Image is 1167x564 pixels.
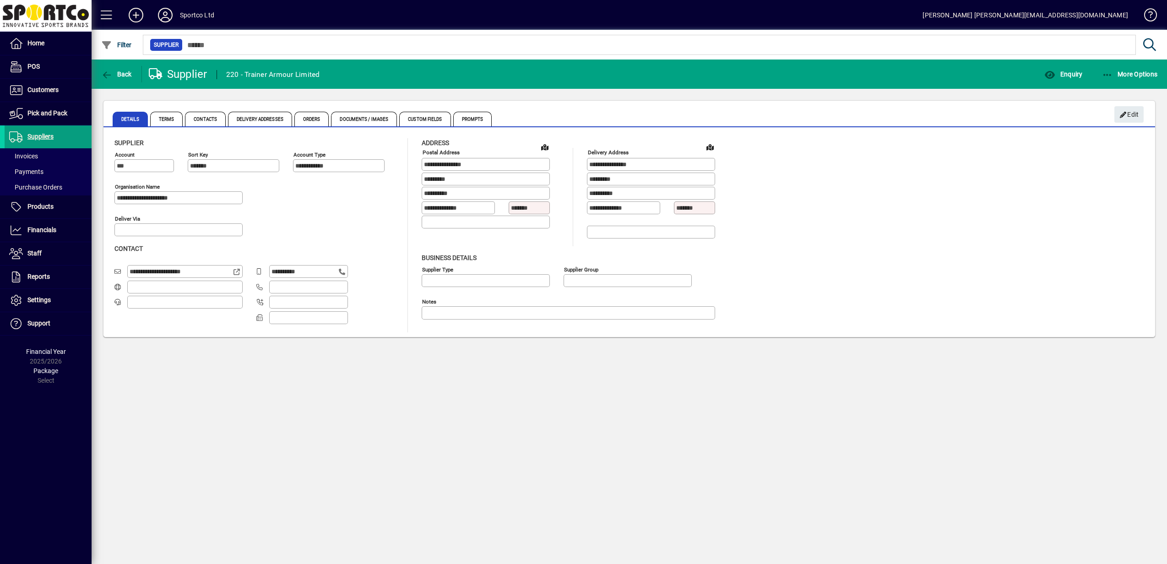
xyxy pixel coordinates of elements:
span: POS [27,63,40,70]
span: Prompts [453,112,492,126]
mat-label: Notes [422,298,436,304]
mat-label: Account Type [293,152,326,158]
span: Back [101,70,132,78]
span: Products [27,203,54,210]
span: Enquiry [1044,70,1082,78]
span: Home [27,39,44,47]
span: Supplier [114,139,144,146]
span: Contact [114,245,143,252]
a: Home [5,32,92,55]
span: Settings [27,296,51,304]
a: Support [5,312,92,335]
span: Support [27,320,50,327]
button: Enquiry [1042,66,1085,82]
a: Purchase Orders [5,179,92,195]
span: Details [113,112,148,126]
span: Address [422,139,449,146]
a: Settings [5,289,92,312]
span: Contacts [185,112,226,126]
span: Delivery Addresses [228,112,292,126]
mat-label: Account [115,152,135,158]
mat-label: Supplier type [422,266,453,272]
span: Package [33,367,58,374]
button: Add [121,7,151,23]
span: Financials [27,226,56,233]
span: Custom Fields [399,112,451,126]
span: More Options [1102,70,1158,78]
span: Reports [27,273,50,280]
span: Edit [1119,107,1139,122]
button: Back [99,66,134,82]
app-page-header-button: Back [92,66,142,82]
span: Supplier [154,40,179,49]
span: Customers [27,86,59,93]
div: Sportco Ltd [180,8,214,22]
button: Edit [1114,106,1144,123]
div: 220 - Trainer Armour Limited [226,67,320,82]
mat-label: Deliver via [115,216,140,222]
a: Customers [5,79,92,102]
a: POS [5,55,92,78]
a: Products [5,195,92,218]
span: Business details [422,254,477,261]
span: Invoices [9,152,38,160]
span: Payments [9,168,43,175]
mat-label: Supplier group [564,266,598,272]
a: View on map [537,140,552,154]
button: Filter [99,37,134,53]
a: Knowledge Base [1137,2,1156,32]
a: Staff [5,242,92,265]
a: View on map [703,140,717,154]
button: More Options [1100,66,1160,82]
mat-label: Organisation name [115,184,160,190]
span: Financial Year [26,348,66,355]
span: Purchase Orders [9,184,62,191]
a: Reports [5,266,92,288]
a: Invoices [5,148,92,164]
button: Profile [151,7,180,23]
span: Documents / Images [331,112,397,126]
span: Staff [27,249,42,257]
span: Pick and Pack [27,109,67,117]
span: Orders [294,112,329,126]
a: Pick and Pack [5,102,92,125]
a: Financials [5,219,92,242]
span: Filter [101,41,132,49]
a: Payments [5,164,92,179]
div: [PERSON_NAME] [PERSON_NAME][EMAIL_ADDRESS][DOMAIN_NAME] [923,8,1128,22]
span: Terms [150,112,183,126]
span: Suppliers [27,133,54,140]
mat-label: Sort key [188,152,208,158]
div: Supplier [149,67,207,81]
